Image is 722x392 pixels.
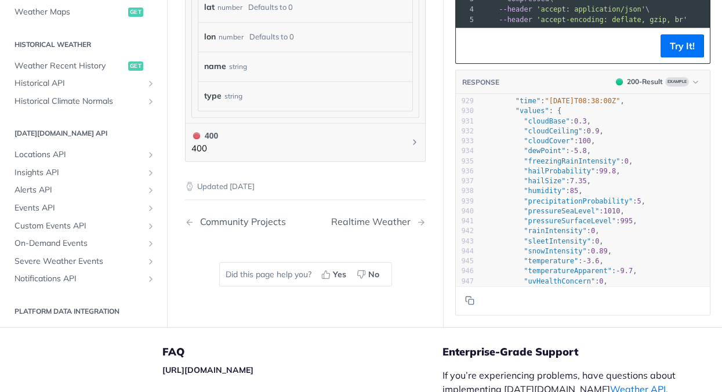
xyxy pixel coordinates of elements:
[14,78,143,89] span: Historical API
[14,327,155,339] span: Integrating your Flight Schedule
[482,127,604,135] span: : ,
[9,93,158,110] a: Historical Climate NormalsShow subpages for Historical Climate Normals
[482,147,591,155] span: : ,
[456,206,474,216] div: 940
[456,197,474,206] div: 939
[627,77,663,87] div: 200 - Result
[516,107,549,115] span: "values"
[574,147,587,155] span: 5.8
[368,268,379,281] span: No
[456,136,474,146] div: 933
[482,87,486,95] span: {
[146,275,155,284] button: Show subpages for Notifications API
[524,277,595,285] span: "uvHealthConcern"
[146,257,155,266] button: Show subpages for Severe Weather Events
[524,127,582,135] span: "cloudCeiling"
[14,256,143,267] span: Severe Weather Events
[456,96,474,106] div: 929
[331,216,416,227] div: Realtime Weather
[456,166,474,176] div: 936
[482,217,637,225] span: : ,
[482,227,599,235] span: : ,
[524,177,565,185] span: "hailSize"
[462,77,500,88] button: RESPONSE
[456,216,474,226] div: 941
[185,181,426,193] p: Updated [DATE]
[14,96,143,107] span: Historical Climate Normals
[146,186,155,195] button: Show subpages for Alerts API
[456,266,474,276] div: 946
[146,204,155,213] button: Show subpages for Events API
[499,16,532,24] span: --header
[146,222,155,231] button: Show subpages for Custom Events API
[524,247,586,255] span: "snowIntensity"
[128,61,143,71] span: get
[625,157,629,165] span: 0
[591,227,595,235] span: 0
[482,137,595,145] span: : ,
[185,205,426,239] nav: Pagination Controls
[229,58,247,75] div: string
[524,137,574,145] span: "cloudCover"
[162,365,253,375] a: [URL][DOMAIN_NAME]
[456,237,474,246] div: 943
[499,5,532,13] span: --header
[9,3,158,21] a: Weather Mapsget
[524,197,633,205] span: "precipitationProbability"
[9,128,158,139] h2: [DATE][DOMAIN_NAME] API
[191,142,218,155] p: 400
[591,247,608,255] span: 0.89
[14,238,143,249] span: On-Demand Events
[353,266,386,283] button: No
[331,216,426,227] a: Next Page: Realtime Weather
[9,253,158,270] a: Severe Weather EventsShow subpages for Severe Weather Events
[410,137,419,147] svg: Chevron
[456,186,474,196] div: 938
[587,127,600,135] span: 0.9
[9,271,158,288] a: Notifications APIShow subpages for Notifications API
[442,345,694,359] h5: Enterprise-Grade Support
[204,58,226,75] label: name
[249,28,294,45] div: Defaults to 0
[574,117,587,125] span: 0.3
[665,77,689,86] span: Example
[570,147,574,155] span: -
[317,266,353,283] button: Yes
[456,117,474,126] div: 931
[661,34,704,57] button: Try It!
[9,306,158,317] h2: Platform DATA integration
[456,126,474,136] div: 932
[616,78,623,85] span: 200
[482,197,645,205] span: : ,
[482,157,633,165] span: : ,
[516,97,540,105] span: "time"
[524,157,620,165] span: "freezingRainIntensity"
[570,177,587,185] span: 7.35
[610,76,704,88] button: 200200-ResultExample
[620,217,633,225] span: 995
[146,79,155,88] button: Show subpages for Historical API
[616,267,620,275] span: -
[482,257,604,265] span: : ,
[14,220,143,232] span: Custom Events API
[9,324,158,342] a: Integrating your Flight Schedule
[14,167,143,179] span: Insights API
[482,107,561,115] span: : {
[478,5,650,13] span: \
[620,267,633,275] span: 9.7
[219,28,244,45] div: number
[194,216,286,227] div: Community Projects
[146,97,155,106] button: Show subpages for Historical Climate Normals
[524,147,565,155] span: "dewPoint"
[9,57,158,75] a: Weather Recent Historyget
[462,292,478,309] button: Copy to clipboard
[604,207,621,215] span: 1010
[456,246,474,256] div: 944
[456,256,474,266] div: 945
[482,167,621,175] span: : ,
[462,37,478,55] button: Copy to clipboard
[9,75,158,92] a: Historical APIShow subpages for Historical API
[14,60,125,72] span: Weather Recent History
[146,150,155,159] button: Show subpages for Locations API
[482,187,583,195] span: : ,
